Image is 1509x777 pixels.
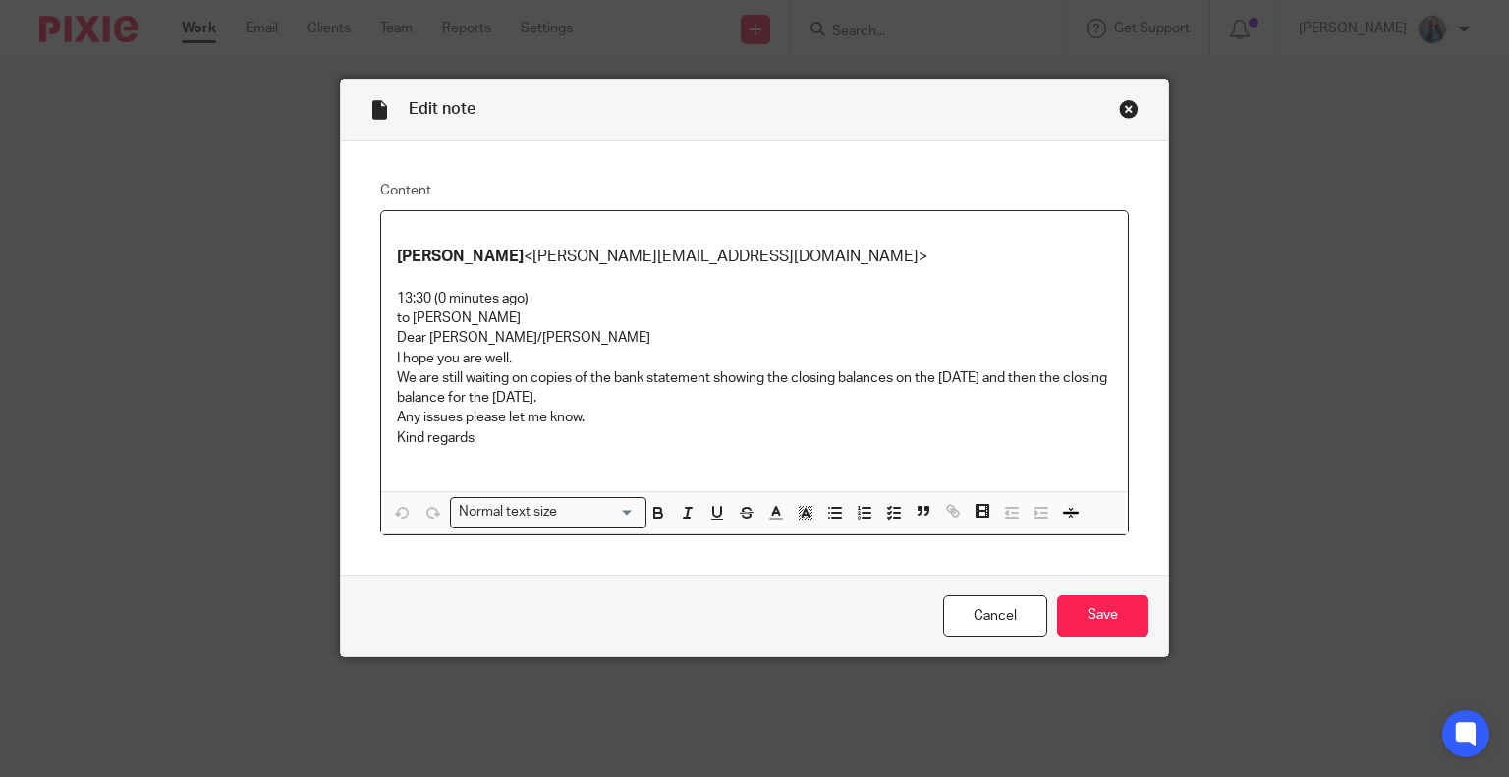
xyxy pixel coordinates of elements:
[397,289,1113,308] p: 13:30 (0 minutes ago)
[397,247,1113,267] h3: <[PERSON_NAME][EMAIL_ADDRESS][DOMAIN_NAME]>
[397,308,1113,328] p: to [PERSON_NAME]
[397,249,524,264] strong: [PERSON_NAME]
[397,428,1113,448] p: Kind regards
[1119,99,1139,119] div: Close this dialog window
[943,595,1047,638] a: Cancel
[397,328,1113,348] p: Dear [PERSON_NAME]/[PERSON_NAME]
[564,502,635,523] input: Search for option
[380,181,1130,200] label: Content
[397,368,1113,409] p: We are still waiting on copies of the bank statement showing the closing balances on the [DATE] a...
[397,408,1113,427] p: Any issues please let me know.
[455,502,562,523] span: Normal text size
[1057,595,1148,638] input: Save
[450,497,646,527] div: Search for option
[397,349,1113,368] p: I hope you are well.
[409,101,475,117] span: Edit note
